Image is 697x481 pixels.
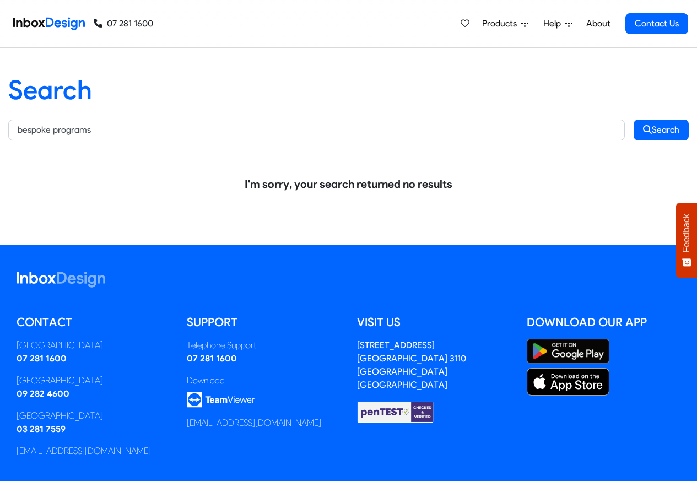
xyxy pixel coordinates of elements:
[8,149,689,219] div: I'm sorry, your search returned no results
[625,13,688,34] a: Contact Us
[17,314,170,331] h5: Contact
[527,314,680,331] h5: Download our App
[676,203,697,278] button: Feedback - Show survey
[527,368,609,396] img: Apple App Store
[187,339,341,352] div: Telephone Support
[8,120,625,140] input: Keywords
[583,13,613,35] a: About
[539,13,577,35] a: Help
[357,340,466,390] address: [STREET_ADDRESS] [GEOGRAPHIC_DATA] 3110 [GEOGRAPHIC_DATA] [GEOGRAPHIC_DATA]
[478,13,533,35] a: Products
[8,74,689,106] h1: Search
[527,339,609,364] img: Google Play Store
[17,339,170,352] div: [GEOGRAPHIC_DATA]
[187,392,255,408] img: logo_teamviewer.svg
[17,424,66,434] a: 03 281 7559
[17,409,170,423] div: [GEOGRAPHIC_DATA]
[17,353,67,364] a: 07 281 1600
[17,388,69,399] a: 09 282 4600
[187,353,237,364] a: 07 281 1600
[17,272,105,288] img: logo_inboxdesign_white.svg
[482,17,521,30] span: Products
[357,314,511,331] h5: Visit us
[357,401,434,424] img: Checked & Verified by penTEST
[357,406,434,417] a: Checked & Verified by penTEST
[187,314,341,331] h5: Support
[187,374,341,387] div: Download
[17,374,170,387] div: [GEOGRAPHIC_DATA]
[543,17,565,30] span: Help
[17,446,151,456] a: [EMAIL_ADDRESS][DOMAIN_NAME]
[94,17,153,30] a: 07 281 1600
[187,418,321,428] a: [EMAIL_ADDRESS][DOMAIN_NAME]
[634,120,689,140] button: Search
[357,340,466,390] a: [STREET_ADDRESS][GEOGRAPHIC_DATA] 3110[GEOGRAPHIC_DATA][GEOGRAPHIC_DATA]
[682,214,691,252] span: Feedback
